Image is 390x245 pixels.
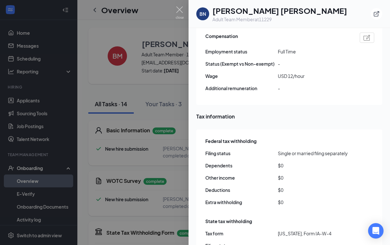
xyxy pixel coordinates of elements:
span: [US_STATE], Form IA-W-4 [278,230,350,237]
div: Adult Team Member at 11229 [212,16,347,23]
span: Employment status [205,48,278,55]
span: Wage [205,72,278,80]
span: USD 12/hour [278,72,350,80]
button: ExternalLink [371,8,382,20]
span: Extra withholding [205,199,278,206]
span: $0 [278,174,350,181]
span: Compensation [205,33,238,43]
span: Dependents [205,162,278,169]
span: Tax form [205,230,278,237]
svg: ExternalLink [373,11,380,17]
span: Tax information [196,112,382,120]
span: $0 [278,162,350,169]
span: Full Time [278,48,350,55]
span: Single or married filing separately [278,150,350,157]
div: Open Intercom Messenger [368,223,384,239]
span: Additional remuneration [205,85,278,92]
span: - [278,85,350,92]
span: State tax withholding [205,218,252,225]
span: Federal tax withholding [205,137,257,145]
span: Status (Exempt vs Non-exempt) [205,60,278,67]
span: Filing status [205,150,278,157]
h1: [PERSON_NAME] [PERSON_NAME] [212,5,347,16]
span: Other income [205,174,278,181]
span: $0 [278,199,350,206]
div: BN [200,11,206,17]
span: $0 [278,186,350,193]
span: - [278,60,350,67]
span: Deductions [205,186,278,193]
